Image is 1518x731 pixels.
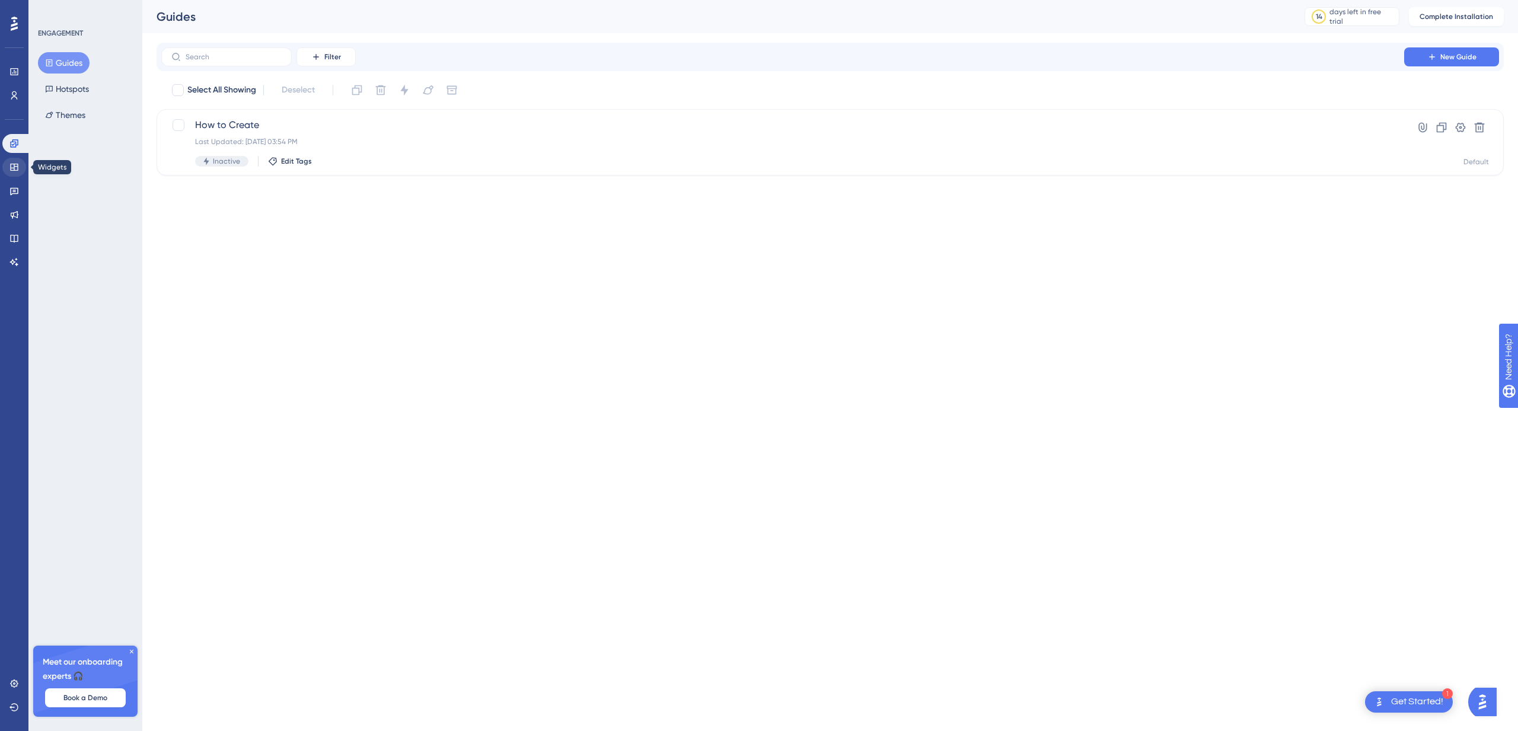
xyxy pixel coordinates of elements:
[1442,688,1453,699] div: 1
[38,52,90,74] button: Guides
[43,655,128,684] span: Meet our onboarding experts 🎧
[282,83,315,97] span: Deselect
[45,688,126,707] button: Book a Demo
[1440,52,1476,62] span: New Guide
[1372,695,1386,709] img: launcher-image-alternative-text
[1404,47,1499,66] button: New Guide
[271,79,326,101] button: Deselect
[28,3,74,17] span: Need Help?
[38,104,93,126] button: Themes
[1463,157,1489,167] div: Default
[1365,691,1453,713] div: Open Get Started! checklist, remaining modules: 1
[1329,7,1395,26] div: days left in free trial
[324,52,341,62] span: Filter
[195,137,1370,146] div: Last Updated: [DATE] 03:54 PM
[296,47,356,66] button: Filter
[1468,684,1504,720] iframe: UserGuiding AI Assistant Launcher
[1391,695,1443,708] div: Get Started!
[213,157,240,166] span: Inactive
[281,157,312,166] span: Edit Tags
[157,8,1275,25] div: Guides
[1420,12,1493,21] span: Complete Installation
[186,53,282,61] input: Search
[268,157,312,166] button: Edit Tags
[195,118,1370,132] span: How to Create
[38,78,96,100] button: Hotspots
[38,28,83,38] div: ENGAGEMENT
[187,83,256,97] span: Select All Showing
[1409,7,1504,26] button: Complete Installation
[63,693,107,703] span: Book a Demo
[1316,12,1322,21] div: 14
